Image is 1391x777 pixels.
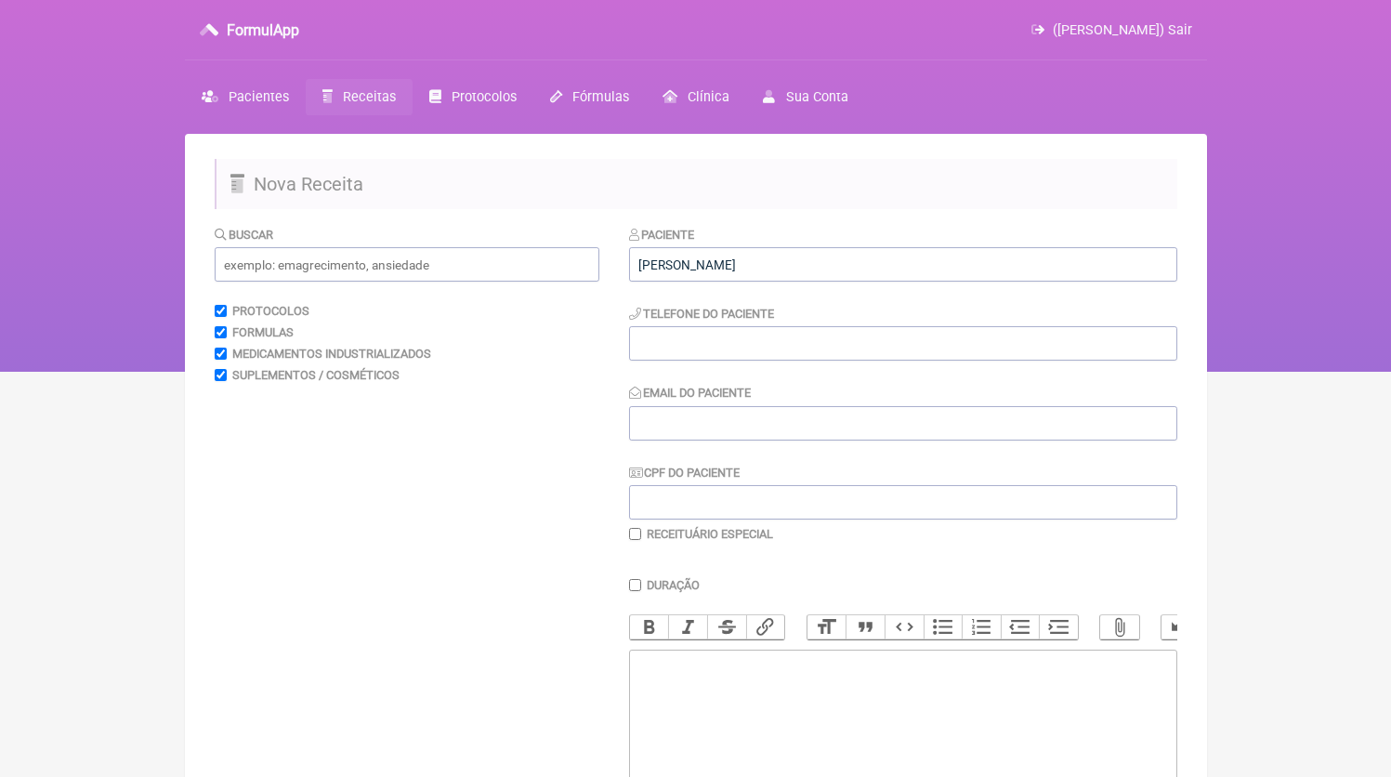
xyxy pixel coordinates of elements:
label: Suplementos / Cosméticos [232,368,400,382]
button: Bullets [924,615,963,639]
button: Attach Files [1100,615,1139,639]
label: Protocolos [232,304,309,318]
span: Pacientes [229,89,289,105]
button: Quote [846,615,885,639]
a: Clínica [646,79,746,115]
a: ([PERSON_NAME]) Sair [1031,22,1191,38]
span: Receitas [343,89,396,105]
button: Italic [668,615,707,639]
span: ([PERSON_NAME]) Sair [1053,22,1192,38]
button: Bold [630,615,669,639]
button: Link [746,615,785,639]
button: Decrease Level [1001,615,1040,639]
label: Email do Paciente [629,386,752,400]
h3: FormulApp [227,21,299,39]
button: Increase Level [1039,615,1078,639]
label: Receituário Especial [647,527,773,541]
label: Telefone do Paciente [629,307,775,321]
a: Pacientes [185,79,306,115]
input: exemplo: emagrecimento, ansiedade [215,247,599,282]
button: Undo [1161,615,1201,639]
h2: Nova Receita [215,159,1177,209]
button: Code [885,615,924,639]
label: Medicamentos Industrializados [232,347,431,361]
label: CPF do Paciente [629,466,741,480]
label: Formulas [232,325,294,339]
span: Protocolos [452,89,517,105]
a: Fórmulas [533,79,646,115]
a: Protocolos [413,79,533,115]
button: Heading [807,615,846,639]
label: Paciente [629,228,695,242]
a: Receitas [306,79,413,115]
label: Duração [647,578,700,592]
button: Numbers [962,615,1001,639]
label: Buscar [215,228,274,242]
span: Sua Conta [786,89,848,105]
span: Fórmulas [572,89,629,105]
button: Strikethrough [707,615,746,639]
span: Clínica [688,89,729,105]
a: Sua Conta [746,79,864,115]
